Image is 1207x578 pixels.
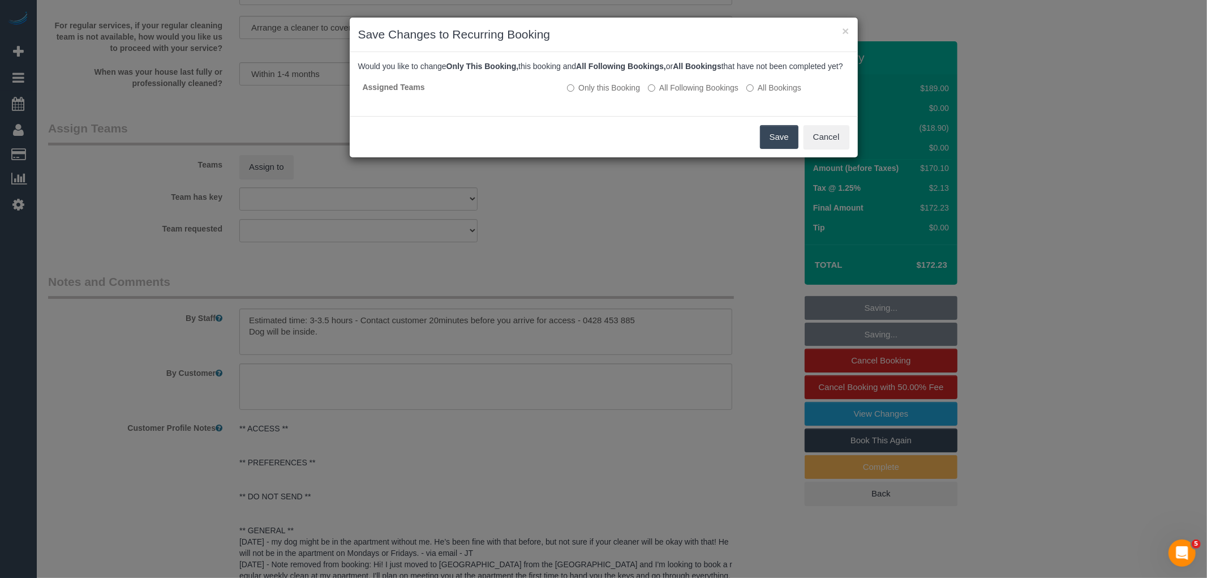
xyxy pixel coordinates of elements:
b: All Following Bookings, [576,62,666,71]
button: × [842,25,849,37]
strong: Assigned Teams [363,83,425,92]
label: This and all the bookings after it will be changed. [648,82,738,93]
span: 5 [1192,540,1201,549]
button: Save [760,125,798,149]
b: All Bookings [673,62,721,71]
b: Only This Booking, [446,62,519,71]
p: Would you like to change this booking and or that have not been completed yet? [358,61,849,72]
iframe: Intercom live chat [1169,540,1196,567]
input: All Bookings [746,84,754,92]
input: Only this Booking [567,84,574,92]
input: All Following Bookings [648,84,655,92]
button: Cancel [804,125,849,149]
label: All bookings that have not been completed yet will be changed. [746,82,801,93]
label: All other bookings in the series will remain the same. [567,82,640,93]
h3: Save Changes to Recurring Booking [358,26,849,43]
